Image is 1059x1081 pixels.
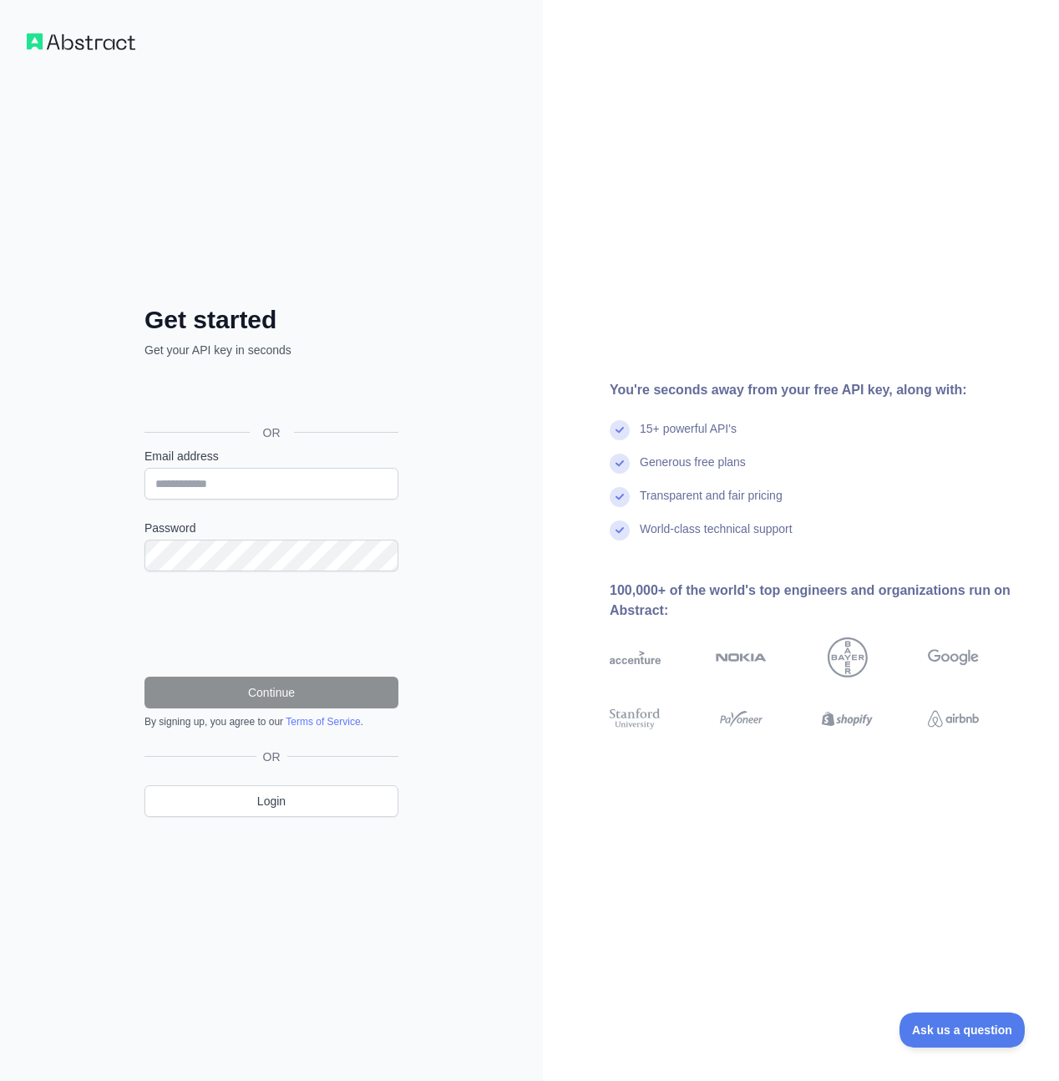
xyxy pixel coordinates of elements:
[144,448,398,464] label: Email address
[144,715,398,728] div: By signing up, you agree to our .
[256,749,287,765] span: OR
[610,454,630,474] img: check mark
[716,706,767,732] img: payoneer
[610,706,661,732] img: stanford university
[144,785,398,817] a: Login
[144,677,398,708] button: Continue
[144,342,398,358] p: Get your API key in seconds
[640,454,746,487] div: Generous free plans
[144,520,398,536] label: Password
[640,487,783,520] div: Transparent and fair pricing
[828,637,868,678] img: bayer
[610,487,630,507] img: check mark
[716,637,767,678] img: nokia
[136,377,403,414] iframe: Sign in with Google Button
[144,305,398,335] h2: Get started
[610,380,1032,400] div: You're seconds away from your free API key, along with:
[250,424,294,441] span: OR
[610,581,1032,621] div: 100,000+ of the world's top engineers and organizations run on Abstract:
[144,591,398,657] iframe: reCAPTCHA
[640,520,793,554] div: World-class technical support
[610,520,630,540] img: check mark
[822,706,873,732] img: shopify
[286,716,360,728] a: Terms of Service
[610,637,661,678] img: accenture
[899,1012,1026,1048] iframe: Toggle Customer Support
[610,420,630,440] img: check mark
[928,706,979,732] img: airbnb
[27,33,135,50] img: Workflow
[640,420,737,454] div: 15+ powerful API's
[928,637,979,678] img: google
